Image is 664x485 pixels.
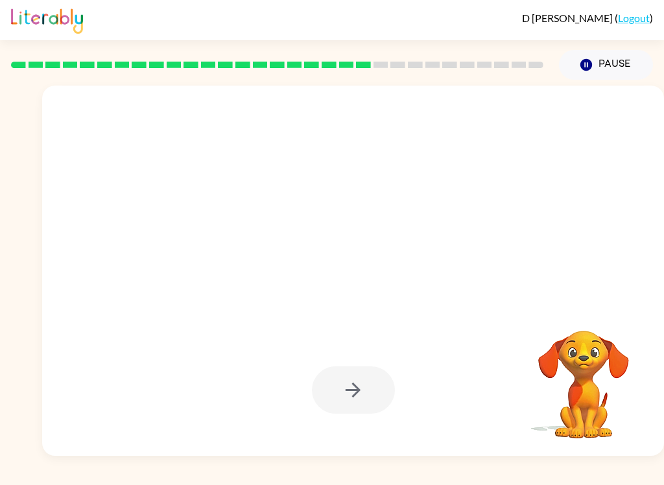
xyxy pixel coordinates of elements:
[559,50,653,80] button: Pause
[522,12,615,24] span: D [PERSON_NAME]
[522,12,653,24] div: ( )
[11,5,83,34] img: Literably
[618,12,650,24] a: Logout
[519,311,648,440] video: Your browser must support playing .mp4 files to use Literably. Please try using another browser.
